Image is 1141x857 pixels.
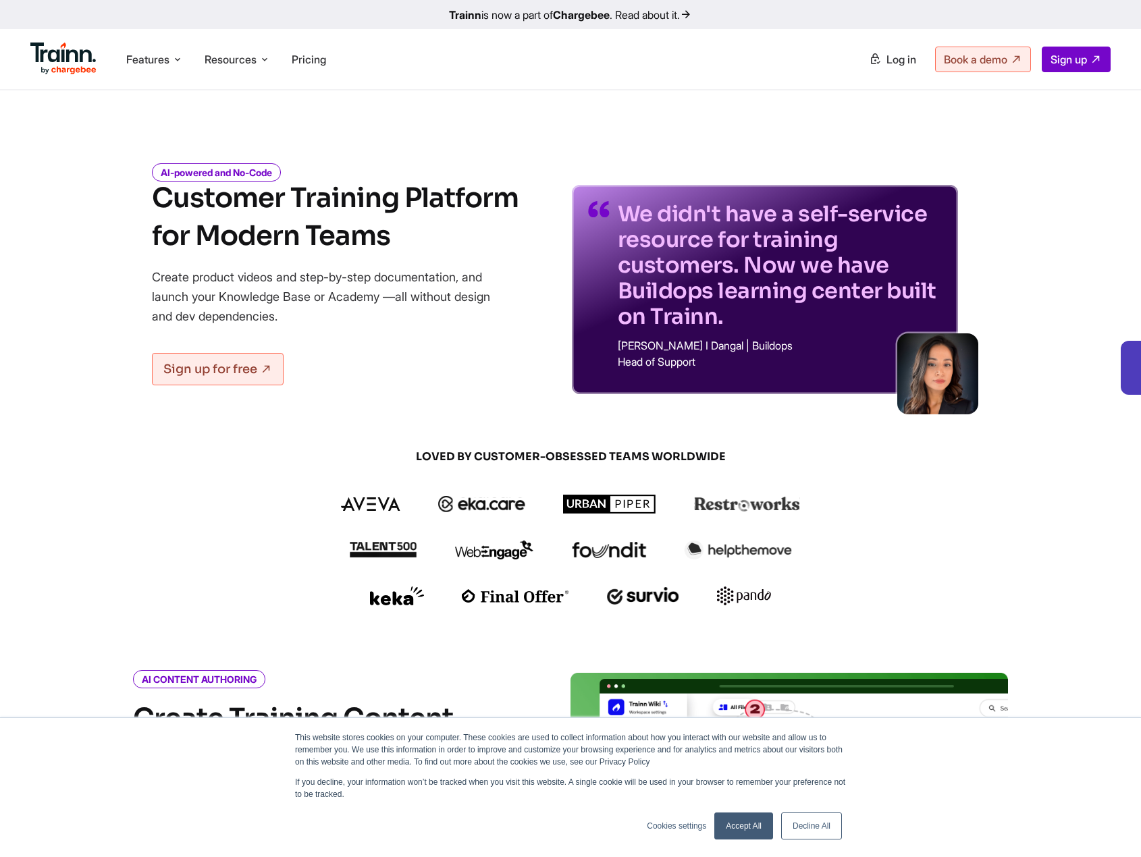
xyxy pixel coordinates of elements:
img: keka logo [370,586,424,605]
p: If you decline, your information won’t be tracked when you visit this website. A single cookie wi... [295,776,846,800]
h4: Create Training Content in Minutes with Trainn AI [133,702,457,803]
img: aveva logo [341,497,400,511]
a: Decline All [781,812,842,839]
p: We didn't have a self-service resource for training customers. Now we have Buildops learning cent... [618,201,942,329]
a: Cookies settings [647,820,706,832]
img: sabina-buildops.d2e8138.png [897,333,978,414]
a: Sign up [1042,47,1111,72]
a: Pricing [292,53,326,66]
a: Log in [861,47,924,72]
span: LOVED BY CUSTOMER-OBSESSED TEAMS WORLDWIDE [246,449,895,464]
img: talent500 logo [349,541,417,558]
span: Book a demo [944,53,1007,66]
img: helpthemove logo [685,541,792,559]
p: Create product videos and step-by-step documentation, and launch your Knowledge Base or Academy —... [152,267,510,326]
p: [PERSON_NAME] I Dangal | Buildops [618,340,942,351]
a: Sign up for free [152,353,284,385]
span: Sign up [1051,53,1087,66]
span: Features [126,52,169,67]
b: Chargebee [553,8,610,22]
img: pando logo [717,586,771,605]
p: This website stores cookies on your computer. These cookies are used to collect information about... [295,731,846,768]
span: Resources [205,52,257,67]
img: ekacare logo [438,496,526,512]
img: foundit logo [571,542,647,558]
span: Log in [886,53,916,66]
i: AI-powered and No-Code [152,163,281,182]
img: restroworks logo [694,497,800,512]
img: webengage logo [455,541,533,559]
img: quotes-purple.41a7099.svg [588,201,610,217]
i: AI CONTENT AUTHORING [133,670,265,688]
img: Trainn Logo [30,43,97,75]
h1: Customer Training Platform for Modern Teams [152,179,519,255]
img: finaloffer logo [462,589,569,603]
img: urbanpiper logo [563,495,656,514]
a: Book a demo [935,47,1031,72]
b: Trainn [449,8,481,22]
a: Accept All [714,812,773,839]
img: survio logo [607,587,679,605]
p: Head of Support [618,356,942,367]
